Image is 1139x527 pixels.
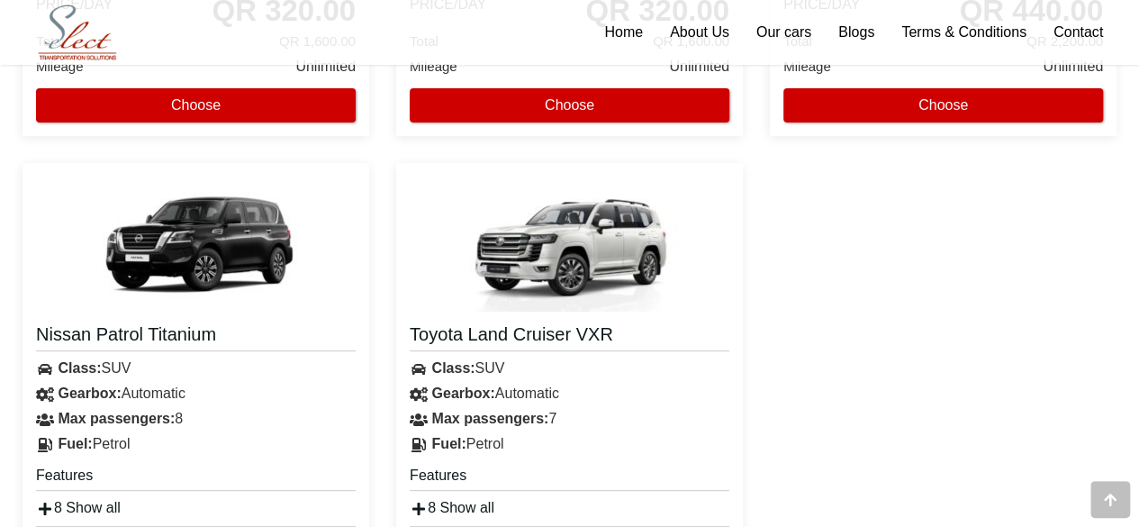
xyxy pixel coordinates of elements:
[396,406,743,432] div: 7
[396,381,743,406] div: Automatic
[36,500,121,515] a: 8 Show all
[783,88,1103,123] button: Choose
[669,54,729,79] span: Unlimited
[1043,54,1103,79] span: Unlimited
[88,177,304,312] img: Nissan Patrol Titanium
[410,88,729,123] button: Choose
[23,381,369,406] div: Automatic
[23,356,369,381] div: SUV
[295,54,356,79] span: Unlimited
[431,360,475,376] strong: Class:
[36,88,356,123] button: Choose
[58,360,101,376] strong: Class:
[27,2,128,64] img: Select Rent a Car
[58,436,92,451] strong: Fuel:
[431,386,494,401] strong: Gearbox:
[58,386,121,401] strong: Gearbox:
[410,466,729,491] h5: Features
[396,432,743,457] div: Petrol
[462,177,678,312] img: Toyota Land Cruiser VXR
[1090,481,1130,518] div: Go to top
[410,323,729,351] a: Toyota Land Cruiser VXR
[396,356,743,381] div: SUV
[410,500,494,515] a: 8 Show all
[36,323,356,351] a: Nissan Patrol Titanium
[36,466,356,491] h5: Features
[58,411,175,426] strong: Max passengers:
[410,59,457,74] span: Mileage
[36,59,84,74] span: Mileage
[431,436,466,451] strong: Fuel:
[431,411,548,426] strong: Max passengers:
[23,406,369,432] div: 8
[783,59,831,74] span: Mileage
[23,432,369,457] div: Petrol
